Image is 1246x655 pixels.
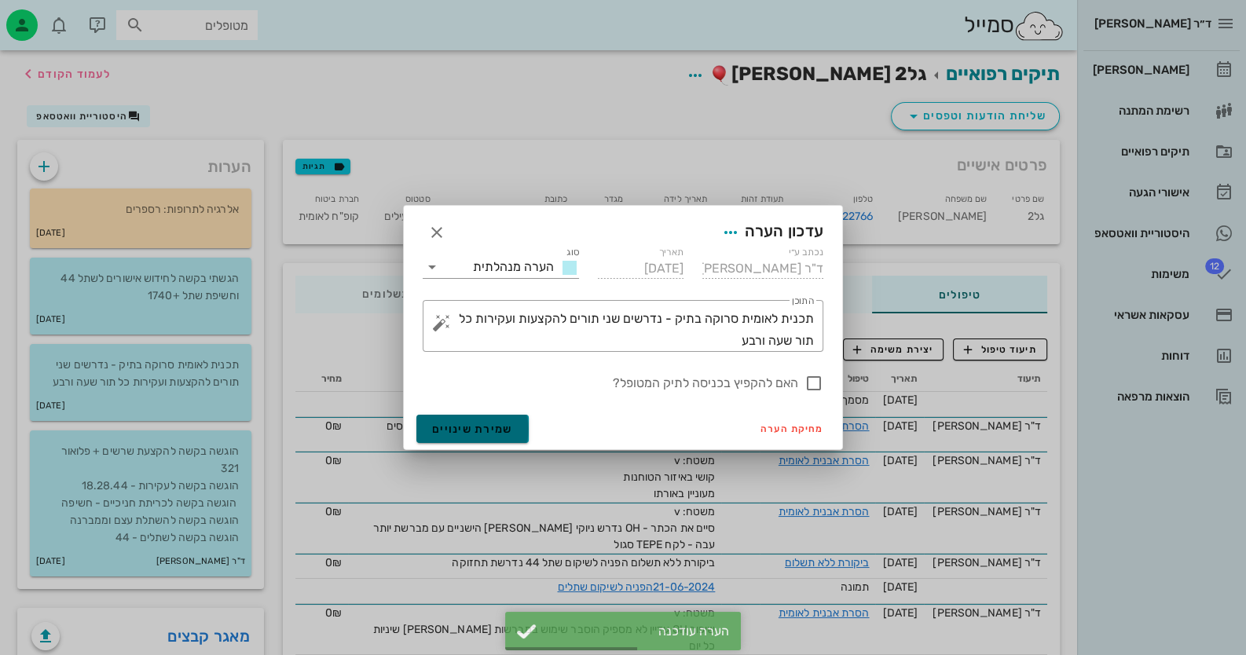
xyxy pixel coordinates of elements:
span: הערה מנהלתית [473,259,554,274]
span: שמירת שינויים [432,423,513,436]
label: נכתב ע״י [789,247,823,258]
button: שמירת שינויים [416,415,529,443]
label: סוג [566,247,579,258]
button: מחיקת הערה [754,418,830,440]
label: האם להקפיץ בכניסה לתיק המטופל? [423,375,798,391]
label: התוכן [792,295,815,307]
span: עדכון הערה [745,221,824,240]
label: תאריך [659,247,684,258]
div: סוגהערה מנהלתית [423,258,579,278]
div: הערה עודכנה [544,624,729,639]
span: מחיקת הערה [760,423,823,434]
